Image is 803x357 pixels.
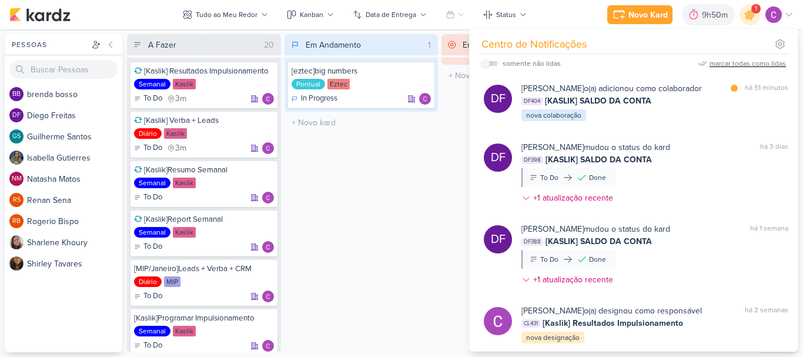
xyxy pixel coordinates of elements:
b: [PERSON_NAME] [521,142,584,152]
input: + Novo kard [287,114,436,131]
div: Diego Freitas [484,85,512,113]
b: [PERSON_NAME] [521,84,584,94]
img: Carlos Lima [484,307,512,335]
div: somente não lidas [503,58,561,69]
span: DF388 [521,238,543,246]
p: To Do [143,241,162,253]
div: S h a r l e n e K h o u r y [27,236,122,249]
div: [MIP/Janeiro]Leads + Verba + CRM [134,263,274,274]
div: brenda bosso [9,87,24,101]
div: Diário [134,128,162,139]
div: nova designação [521,332,584,343]
div: Novo Kard [628,9,668,21]
img: kardz.app [9,8,71,22]
input: Buscar Pessoas [9,60,118,79]
span: [KASLIK] SALDO DA CONTA [546,154,652,166]
div: último check-in há 3 meses [167,142,186,154]
div: Natasha Matos [9,172,24,186]
div: [Kaslik] Resultados Impulsionamento [134,66,274,76]
div: marcar todas como lidas [710,58,786,69]
div: [Kaslik]Programar Impulsionamento [134,313,274,323]
p: To Do [143,340,162,352]
p: In Progress [301,93,337,105]
div: To Do [134,192,162,203]
div: Kaslik [173,326,196,336]
div: Done [589,172,606,183]
p: DF [491,231,506,248]
span: 3m [175,95,186,103]
div: mudou o status do kard [521,223,670,235]
div: G u i l h e r m e S a n t o s [27,131,122,143]
div: Responsável: Carlos Lima [262,93,274,105]
div: Kaslik [173,178,196,188]
div: Rogerio Bispo [9,214,24,228]
span: CL431 [521,319,540,328]
img: Shirley Tavares [9,256,24,271]
p: To Do [143,192,162,203]
div: Diego Freitas [484,225,512,253]
div: há 1 semana [750,223,788,235]
div: o(a) adicionou como colaborador [521,82,702,95]
div: Guilherme Santos [9,129,24,144]
div: há 3 dias [760,141,788,154]
div: [Kaslik] Verba + Leads [134,115,274,126]
div: To Do [134,340,162,352]
div: Responsável: Carlos Lima [262,192,274,203]
div: To Do [540,172,558,183]
img: Carlos Lima [262,192,274,203]
div: Pontual [292,79,325,89]
div: Responsável: Carlos Lima [262,142,274,154]
b: [PERSON_NAME] [521,224,584,234]
div: Kaslik [164,128,187,139]
span: 1 [755,4,757,14]
div: Renan Sena [9,193,24,207]
img: Carlos Lima [262,340,274,352]
div: 20 [259,39,279,51]
div: 1 [423,39,436,51]
div: R e n a n S e n a [27,194,122,206]
img: Carlos Lima [262,241,274,253]
div: Diego Freitas [9,108,24,122]
span: DF398 [521,156,543,164]
p: To Do [143,142,162,154]
div: Centro de Notificações [481,36,587,52]
p: RB [12,218,21,225]
div: Responsável: Carlos Lima [262,291,274,302]
p: To Do [143,291,162,302]
div: In Progress [292,93,337,105]
div: Semanal [134,227,170,238]
span: DF404 [521,97,543,105]
div: Diego Freitas [484,144,512,172]
span: [KASLIK] SALDO DA CONTA [546,235,652,248]
div: S h i r l e y T a v a r e s [27,258,122,270]
p: NM [12,176,22,182]
div: último check-in há 3 meses [167,93,186,105]
img: Isabella Gutierres [9,151,24,165]
div: Kaslik [173,79,196,89]
b: [PERSON_NAME] [521,306,584,316]
div: A Fazer [148,39,176,51]
p: DF [491,91,506,107]
div: [eztec]big numbers [292,66,431,76]
img: Carlos Lima [262,291,274,302]
p: bb [12,91,21,98]
div: [Kaslik]Resumo Semanal [134,165,274,175]
div: Pessoas [9,39,89,50]
span: [Kaslik] Resultados Impulsionamento [543,317,683,329]
div: Responsável: Carlos Lima [419,93,431,105]
div: 9h50m [702,9,731,21]
img: Carlos Lima [419,93,431,105]
div: I s a b e l l a G u t i e r r e s [27,152,122,164]
div: b r e n d a b o s s o [27,88,122,101]
div: Eztec [327,79,350,89]
input: + Novo kard [444,67,593,84]
div: nova colaboração [521,109,586,121]
div: +1 atualização recente [533,273,615,286]
div: Semanal [134,79,170,89]
span: [KASLIK] SALDO DA CONTA [545,95,651,107]
div: Kaslik [173,227,196,238]
div: To Do [540,254,558,265]
div: Responsável: Carlos Lima [262,340,274,352]
div: Em Espera [463,39,501,51]
div: R o g e r i o B i s p o [27,215,122,228]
